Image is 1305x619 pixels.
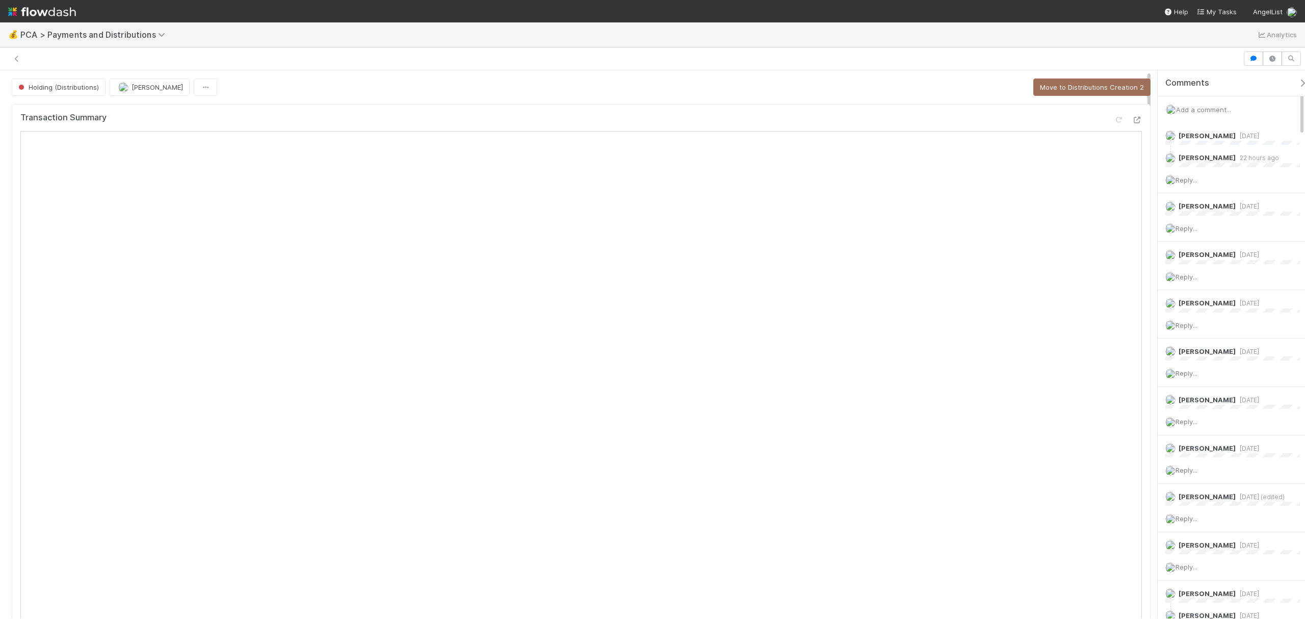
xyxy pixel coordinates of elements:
span: [DATE] [1236,445,1259,452]
span: Reply... [1176,321,1197,329]
div: Help [1164,7,1188,17]
span: [PERSON_NAME] [1179,347,1236,355]
span: Reply... [1176,273,1197,281]
img: avatar_c6c9a18c-a1dc-4048-8eac-219674057138.png [1165,443,1176,453]
img: avatar_cfa6ccaa-c7d9-46b3-b608-2ec56ecf97ad.png [1165,153,1176,163]
span: [DATE] [1236,590,1259,598]
img: avatar_3ada3d7a-7184-472b-a6ff-1830e1bb1afd.png [1165,492,1176,502]
img: avatar_c6c9a18c-a1dc-4048-8eac-219674057138.png [1165,395,1176,405]
img: avatar_a2d05fec-0a57-4266-8476-74cda3464b0e.png [1165,250,1176,260]
img: avatar_d45d11ee-0024-4901-936f-9df0a9cc3b4e.png [1165,562,1176,573]
span: [DATE] [1236,132,1259,140]
span: [DATE] [1236,299,1259,307]
span: [PERSON_NAME] [1179,541,1236,549]
span: Reply... [1176,466,1197,474]
span: Reply... [1176,563,1197,571]
h5: Transaction Summary [20,113,107,123]
span: 💰 [8,30,18,39]
img: avatar_d45d11ee-0024-4901-936f-9df0a9cc3b4e.png [1165,369,1176,379]
span: [DATE] [1236,541,1259,549]
span: My Tasks [1196,8,1237,16]
span: Reply... [1176,418,1197,426]
img: avatar_e7d5656d-bda2-4d83-89d6-b6f9721f96bd.png [1165,131,1176,141]
img: avatar_d45d11ee-0024-4901-936f-9df0a9cc3b4e.png [1166,105,1176,115]
img: avatar_87e1a465-5456-4979-8ac4-f0cdb5bbfe2d.png [118,82,128,92]
span: [DATE] (edited) [1236,493,1285,501]
span: Reply... [1176,514,1197,523]
span: [PERSON_NAME] [1179,589,1236,598]
img: avatar_d45d11ee-0024-4901-936f-9df0a9cc3b4e.png [1165,223,1176,234]
span: Add a comment... [1176,106,1231,114]
img: avatar_e7d5656d-bda2-4d83-89d6-b6f9721f96bd.png [1165,588,1176,599]
span: Reply... [1176,224,1197,233]
img: avatar_d45d11ee-0024-4901-936f-9df0a9cc3b4e.png [1165,466,1176,476]
img: avatar_d45d11ee-0024-4901-936f-9df0a9cc3b4e.png [1165,320,1176,330]
img: avatar_eacbd5bb-7590-4455-a9e9-12dcb5674423.png [1165,346,1176,356]
span: [PERSON_NAME] [1179,493,1236,501]
span: [PERSON_NAME] [1179,202,1236,210]
span: [PERSON_NAME] [1179,250,1236,259]
span: [DATE] [1236,348,1259,355]
span: [PERSON_NAME] [1179,299,1236,307]
img: avatar_d45d11ee-0024-4901-936f-9df0a9cc3b4e.png [1287,7,1297,17]
span: [PERSON_NAME] [1179,153,1236,162]
img: avatar_d45d11ee-0024-4901-936f-9df0a9cc3b4e.png [1165,514,1176,524]
span: Reply... [1176,176,1197,184]
span: [PERSON_NAME] [1179,132,1236,140]
img: avatar_d45d11ee-0024-4901-936f-9df0a9cc3b4e.png [1165,272,1176,282]
img: avatar_d45d11ee-0024-4901-936f-9df0a9cc3b4e.png [1165,417,1176,427]
img: logo-inverted-e16ddd16eac7371096b0.svg [8,3,76,20]
img: avatar_d45d11ee-0024-4901-936f-9df0a9cc3b4e.png [1165,201,1176,212]
span: [DATE] [1236,202,1259,210]
a: My Tasks [1196,7,1237,17]
span: 22 hours ago [1236,154,1279,162]
button: Move to Distributions Creation 2 [1033,79,1151,96]
span: [PERSON_NAME] [1179,396,1236,404]
span: AngelList [1253,8,1283,16]
span: Reply... [1176,369,1197,377]
span: [DATE] [1236,251,1259,259]
span: Comments [1165,78,1209,88]
button: [PERSON_NAME] [110,79,190,96]
span: Holding (Distributions) [16,83,99,91]
span: [PERSON_NAME] [132,83,183,91]
span: [PERSON_NAME] [1179,444,1236,452]
span: [DATE] [1236,396,1259,404]
img: avatar_d45d11ee-0024-4901-936f-9df0a9cc3b4e.png [1165,175,1176,185]
button: Holding (Distributions) [12,79,106,96]
a: Analytics [1257,29,1297,41]
img: avatar_eacbd5bb-7590-4455-a9e9-12dcb5674423.png [1165,298,1176,308]
span: PCA > Payments and Distributions [20,30,170,40]
img: avatar_e7d5656d-bda2-4d83-89d6-b6f9721f96bd.png [1165,540,1176,550]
